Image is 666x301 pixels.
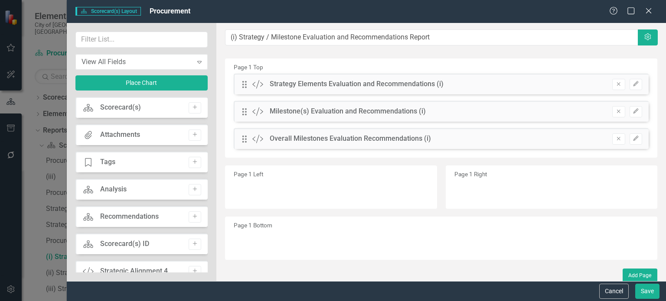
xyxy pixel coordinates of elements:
div: View All Fields [82,57,193,67]
small: Page 1 Top [234,64,263,71]
small: Page 1 Bottom [234,222,272,229]
div: Strategic Alignment 4 [100,266,168,276]
div: Scorecard(s) ID [100,239,149,249]
span: Procurement [150,7,190,15]
div: Analysis [100,184,127,194]
div: Attachments [100,130,140,140]
small: Page 1 Right [454,171,487,178]
button: Place Chart [75,75,208,91]
button: Save [635,284,659,299]
input: Layout Name [225,29,638,45]
div: Scorecard(s) [100,103,141,113]
div: Recommendations [100,212,159,222]
div: Overall Milestones Evaluation Recommendations (i) [270,134,431,144]
div: Tags [100,157,115,167]
div: Milestone(s) Evaluation and Recommendations (i) [270,107,426,117]
div: Strategy Elements Evaluation and Recommendations (i) [270,79,444,89]
button: Add Page [623,269,657,282]
small: Page 1 Left [234,171,263,178]
button: Cancel [599,284,629,299]
span: Scorecard(s) Layout [75,7,141,16]
input: Filter List... [75,32,208,48]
